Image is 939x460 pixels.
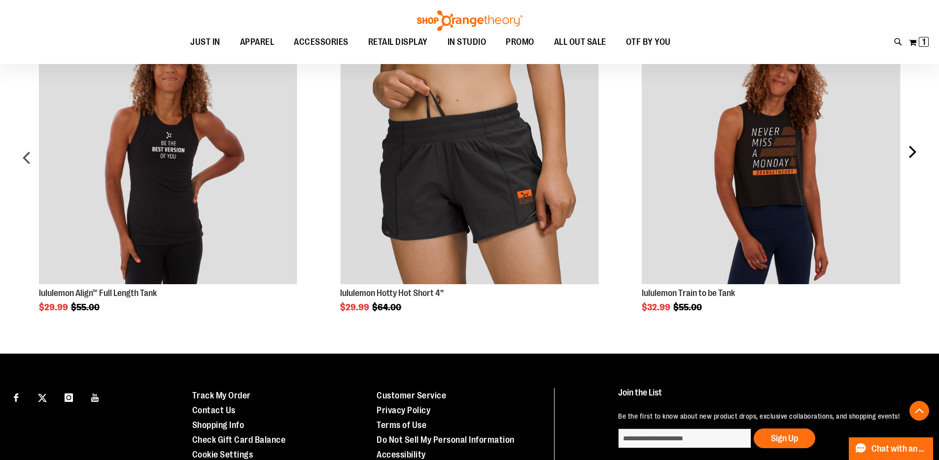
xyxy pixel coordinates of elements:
button: Chat with an Expert [849,437,934,460]
span: ACCESSORIES [294,31,348,53]
img: Product image for lululemon Align™ Full Length Tank [39,26,297,284]
span: RETAIL DISPLAY [368,31,428,53]
span: Chat with an Expert [871,444,927,454]
div: prev [17,11,37,312]
a: Terms of Use [377,420,426,430]
a: Product Page Link [39,26,297,286]
span: 1 [922,37,926,47]
a: Visit our X page [34,388,51,405]
a: lululemon Align™ Full Length Tank [39,288,157,298]
img: Product image for lululemon Hotty Hot Short 4” [340,26,598,284]
a: Check Gift Card Balance [192,435,286,445]
img: Product image for lululemon Train to be Tank [642,26,900,284]
span: $55.00 [673,302,703,312]
span: $29.99 [39,302,70,312]
span: $29.99 [340,302,371,312]
a: Track My Order [192,391,251,400]
h4: Join the List [618,388,916,406]
a: Product Page Link [642,26,900,286]
img: Twitter [38,394,47,402]
span: APPAREL [240,31,275,53]
div: next [902,11,922,312]
a: lululemon Hotty Hot Short 4” [340,288,444,298]
button: Sign Up [754,428,815,448]
a: Do Not Sell My Personal Information [377,435,515,445]
a: Product Page Link [340,26,598,286]
a: Shopping Info [192,420,244,430]
a: Visit our Youtube page [87,388,104,405]
input: enter email [618,428,751,448]
span: JUST IN [190,31,220,53]
a: Customer Service [377,391,446,400]
span: PROMO [506,31,534,53]
span: $55.00 [71,302,101,312]
img: Shop Orangetheory [416,10,524,31]
span: IN STUDIO [448,31,487,53]
a: Accessibility [377,450,426,460]
a: Visit our Instagram page [60,388,77,405]
span: ALL OUT SALE [554,31,606,53]
p: Be the first to know about new product drops, exclusive collaborations, and shopping events! [618,411,916,421]
a: Privacy Policy [377,405,430,415]
a: Contact Us [192,405,236,415]
a: lululemon Train to be Tank [642,288,735,298]
span: Sign Up [771,433,798,443]
a: Cookie Settings [192,450,253,460]
span: OTF BY YOU [626,31,671,53]
span: $64.00 [372,302,403,312]
a: Visit our Facebook page [7,388,25,405]
button: Back To Top [909,401,929,421]
span: $32.99 [642,302,672,312]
